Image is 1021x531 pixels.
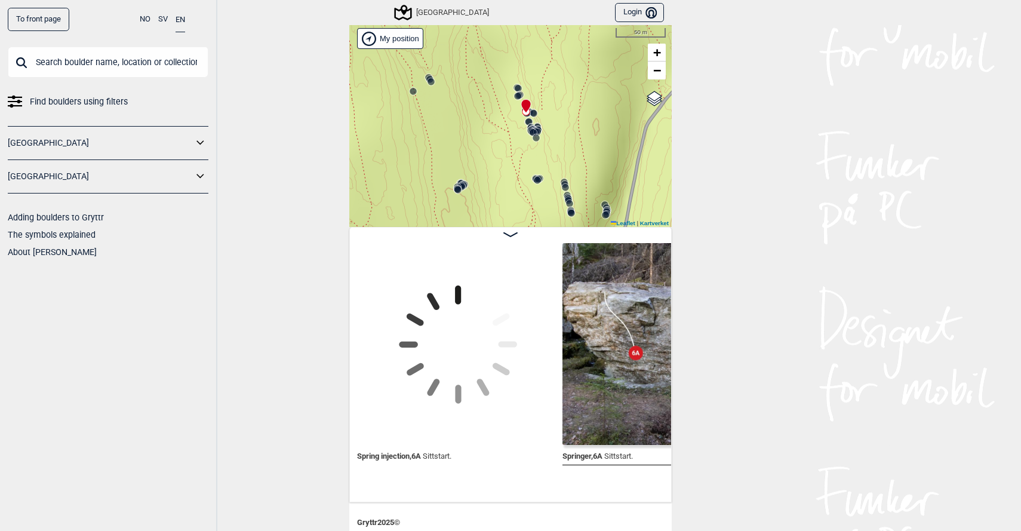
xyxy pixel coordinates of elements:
span: + [653,45,661,60]
button: EN [176,8,185,32]
p: Sittstart. [423,452,451,461]
a: Find boulders using filters [8,93,208,111]
a: Zoom out [648,62,666,79]
a: [GEOGRAPHIC_DATA] [8,134,193,152]
a: Adding boulders to Gryttr [8,213,104,222]
input: Search boulder name, location or collection [8,47,208,78]
button: NO [140,8,150,31]
button: Login [615,3,664,23]
a: Layers [643,85,666,112]
span: Find boulders using filters [30,93,128,111]
span: Springer , 6A [562,449,602,461]
a: Kartverket [640,220,669,226]
div: [GEOGRAPHIC_DATA] [396,5,489,20]
a: The symbols explained [8,230,96,240]
div: 50 m [616,28,666,38]
div: Show my position [357,28,423,49]
a: About [PERSON_NAME] [8,247,97,257]
a: To front page [8,8,69,31]
span: − [653,63,661,78]
span: | [636,220,638,226]
img: Springer 200401 [562,243,764,445]
button: SV [158,8,168,31]
a: Zoom in [648,44,666,62]
a: Leaflet [611,220,635,226]
a: [GEOGRAPHIC_DATA] [8,168,193,185]
span: Spring injection , 6A [357,449,421,461]
p: Sittstart. [604,452,633,461]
